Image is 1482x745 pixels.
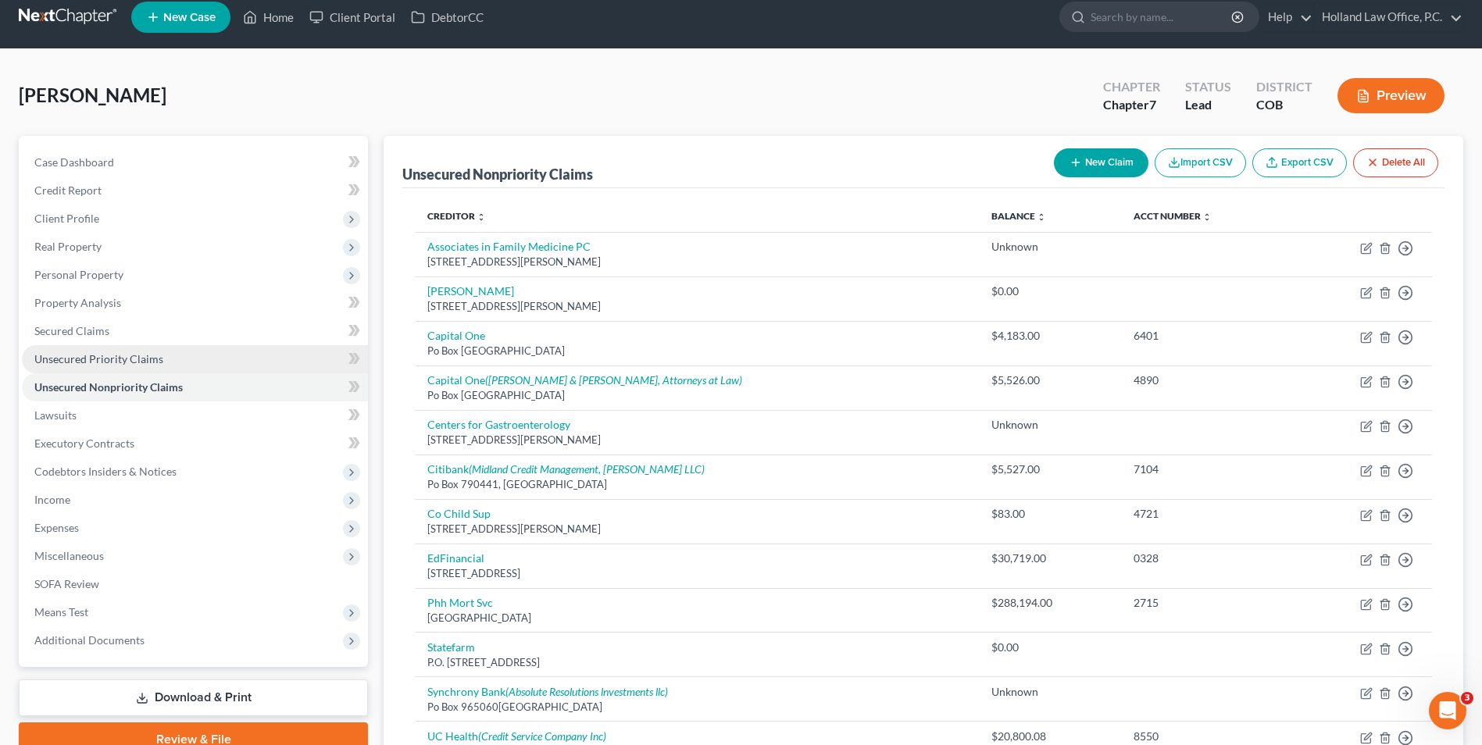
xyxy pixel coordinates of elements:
a: Statefarm [427,640,475,654]
a: Secured Claims [22,317,368,345]
span: 7 [1149,97,1156,112]
span: Credit Report [34,184,102,197]
span: Secured Claims [34,324,109,337]
div: 4890 [1134,372,1280,388]
a: Unsecured Nonpriority Claims [22,373,368,401]
i: (Credit Service Company Inc) [478,729,606,743]
a: Acct Number unfold_more [1134,210,1212,222]
div: 2715 [1134,595,1280,611]
button: Delete All [1353,148,1438,177]
span: Unsecured Nonpriority Claims [34,380,183,394]
span: Income [34,493,70,506]
div: [GEOGRAPHIC_DATA] [427,611,966,626]
div: Po Box [GEOGRAPHIC_DATA] [427,344,966,358]
div: [STREET_ADDRESS][PERSON_NAME] [427,299,966,314]
span: Miscellaneous [34,549,104,562]
span: SOFA Review [34,577,99,590]
div: Unknown [991,417,1109,433]
div: Chapter [1103,78,1160,96]
a: [PERSON_NAME] [427,284,514,298]
div: Po Box 790441, [GEOGRAPHIC_DATA] [427,477,966,492]
div: Unsecured Nonpriority Claims [402,165,593,184]
a: Export CSV [1252,148,1347,177]
div: Unknown [991,684,1109,700]
div: Status [1185,78,1231,96]
div: $83.00 [991,506,1109,522]
span: [PERSON_NAME] [19,84,166,106]
a: Synchrony Bank(Absolute Resolutions lnvestments llc) [427,685,668,698]
div: $5,526.00 [991,372,1109,388]
a: Download & Print [19,679,368,716]
a: Property Analysis [22,289,368,317]
span: Additional Documents [34,633,145,647]
a: Balance unfold_more [991,210,1046,222]
div: [STREET_ADDRESS][PERSON_NAME] [427,522,966,536]
a: Associates in Family Medicine PC [427,240,591,253]
a: Help [1260,3,1312,31]
div: Chapter [1103,96,1160,114]
button: New Claim [1054,148,1148,177]
a: Credit Report [22,176,368,205]
a: Lawsuits [22,401,368,430]
a: Creditor unfold_more [427,210,486,222]
div: Lead [1185,96,1231,114]
i: unfold_more [477,212,486,222]
i: ([PERSON_NAME] & [PERSON_NAME], Attorneys at Law) [485,373,742,387]
a: SOFA Review [22,570,368,598]
div: P.O. [STREET_ADDRESS] [427,655,966,670]
span: 3 [1461,692,1473,704]
div: $20,800.08 [991,729,1109,744]
a: Co Child Sup [427,507,491,520]
span: Expenses [34,521,79,534]
i: (Absolute Resolutions lnvestments llc) [505,685,668,698]
iframe: Intercom live chat [1429,692,1466,729]
span: Client Profile [34,212,99,225]
div: $288,194.00 [991,595,1109,611]
i: (Midland Credit Management, [PERSON_NAME] LLC) [469,462,705,476]
span: New Case [163,12,216,23]
button: Import CSV [1155,148,1246,177]
a: Citibank(Midland Credit Management, [PERSON_NAME] LLC) [427,462,705,476]
span: Property Analysis [34,296,121,309]
div: 4721 [1134,506,1280,522]
a: Client Portal [302,3,403,31]
span: Executory Contracts [34,437,134,450]
div: $4,183.00 [991,328,1109,344]
div: Unknown [991,239,1109,255]
span: Personal Property [34,268,123,281]
span: Codebtors Insiders & Notices [34,465,177,478]
a: Case Dashboard [22,148,368,176]
div: $30,719.00 [991,551,1109,566]
div: [STREET_ADDRESS][PERSON_NAME] [427,255,966,269]
span: Lawsuits [34,408,77,422]
div: [STREET_ADDRESS] [427,566,966,581]
a: Phh Mort Svc [427,596,493,609]
div: District [1256,78,1312,96]
div: COB [1256,96,1312,114]
div: $0.00 [991,640,1109,655]
a: DebtorCC [403,3,491,31]
div: [STREET_ADDRESS][PERSON_NAME] [427,433,966,447]
a: Executory Contracts [22,430,368,458]
span: Real Property [34,240,102,253]
a: UC Health(Credit Service Company Inc) [427,729,606,743]
div: $5,527.00 [991,462,1109,477]
div: $0.00 [991,283,1109,299]
div: Po Box [GEOGRAPHIC_DATA] [427,388,966,403]
span: Means Test [34,605,88,618]
div: 7104 [1134,462,1280,477]
span: Case Dashboard [34,155,114,169]
a: Capital One [427,329,485,342]
div: Po Box 965060[GEOGRAPHIC_DATA] [427,700,966,715]
input: Search by name... [1091,2,1234,31]
div: 8550 [1134,729,1280,744]
a: Capital One([PERSON_NAME] & [PERSON_NAME], Attorneys at Law) [427,373,742,387]
a: EdFinancial [427,551,484,565]
div: 6401 [1134,328,1280,344]
a: Holland Law Office, P.C. [1314,3,1462,31]
div: 0328 [1134,551,1280,566]
span: Unsecured Priority Claims [34,352,163,365]
a: Home [235,3,302,31]
a: Centers for Gastroenterology [427,418,570,431]
button: Preview [1337,78,1445,113]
